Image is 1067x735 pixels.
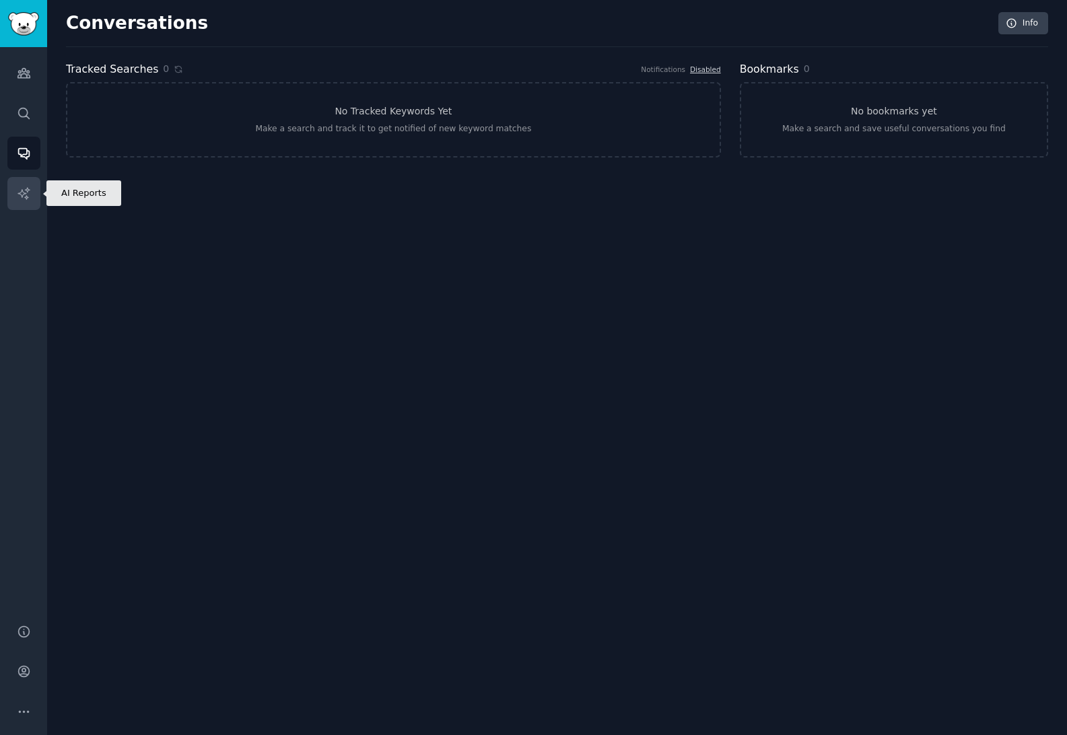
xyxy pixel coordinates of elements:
[66,82,721,157] a: No Tracked Keywords YetMake a search and track it to get notified of new keyword matches
[66,13,208,34] h2: Conversations
[804,63,810,74] span: 0
[335,104,452,118] h3: No Tracked Keywords Yet
[8,12,39,36] img: GummySearch logo
[740,82,1048,157] a: No bookmarks yetMake a search and save useful conversations you find
[851,104,937,118] h3: No bookmarks yet
[740,61,799,78] h2: Bookmarks
[782,123,1006,135] div: Make a search and save useful conversations you find
[690,65,721,73] a: Disabled
[66,61,158,78] h2: Tracked Searches
[998,12,1048,35] a: Info
[163,62,169,76] span: 0
[641,65,685,74] div: Notifications
[255,123,531,135] div: Make a search and track it to get notified of new keyword matches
